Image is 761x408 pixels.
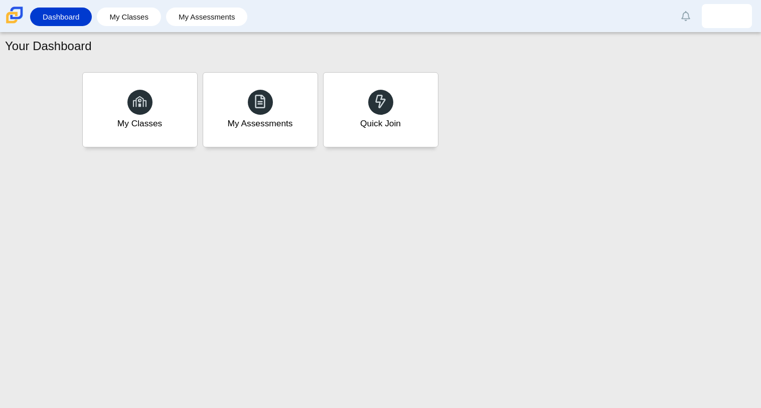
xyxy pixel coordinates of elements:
[675,5,697,27] a: Alerts
[5,38,92,55] h1: Your Dashboard
[203,72,318,147] a: My Assessments
[102,8,156,26] a: My Classes
[702,4,752,28] a: nyiana.wells.2BFpGr
[171,8,243,26] a: My Assessments
[4,5,25,26] img: Carmen School of Science & Technology
[4,19,25,27] a: Carmen School of Science & Technology
[360,117,401,130] div: Quick Join
[719,8,735,24] img: nyiana.wells.2BFpGr
[82,72,198,147] a: My Classes
[323,72,438,147] a: Quick Join
[117,117,163,130] div: My Classes
[228,117,293,130] div: My Assessments
[35,8,87,26] a: Dashboard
